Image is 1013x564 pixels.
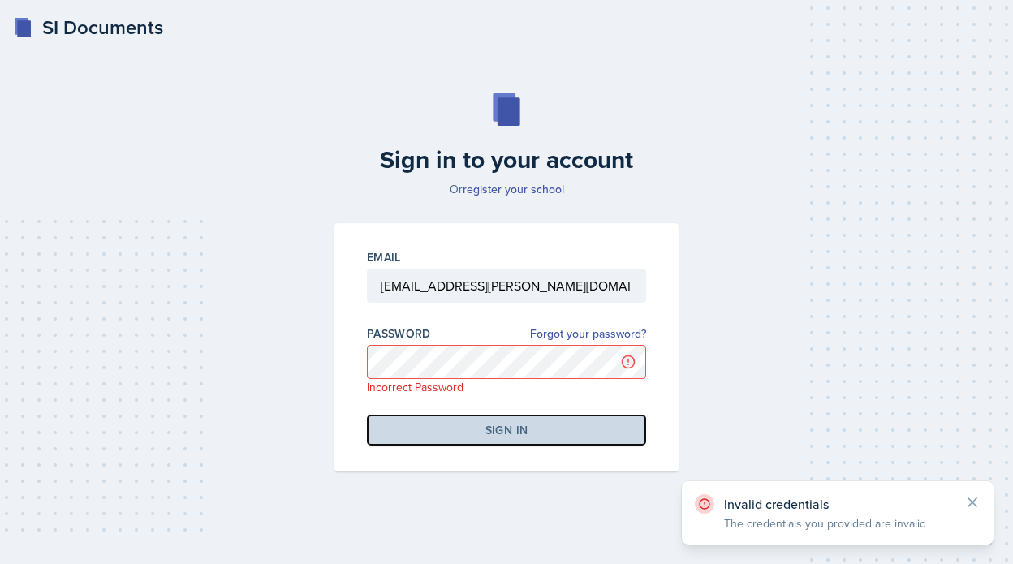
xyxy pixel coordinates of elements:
[13,13,163,42] a: SI Documents
[367,249,401,265] label: Email
[463,181,564,197] a: register your school
[367,269,646,303] input: Email
[367,379,646,395] p: Incorrect Password
[485,422,528,438] div: Sign in
[325,181,688,197] p: Or
[530,325,646,342] a: Forgot your password?
[367,415,646,446] button: Sign in
[724,515,951,532] p: The credentials you provided are invalid
[325,145,688,174] h2: Sign in to your account
[724,496,951,512] p: Invalid credentials
[367,325,431,342] label: Password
